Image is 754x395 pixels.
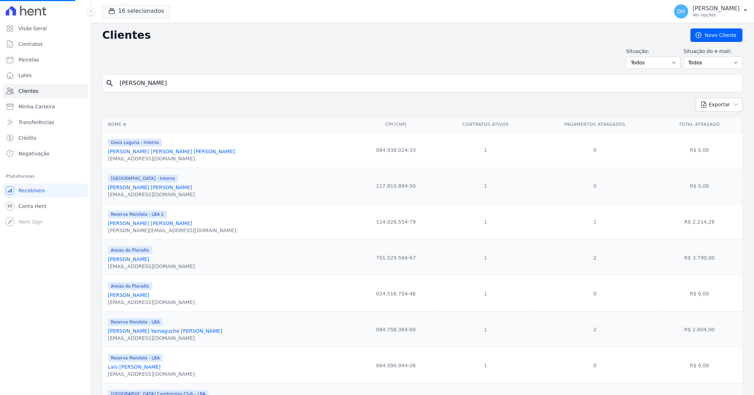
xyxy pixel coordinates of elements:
[3,199,88,213] a: Conta Hent
[108,292,149,298] a: [PERSON_NAME]
[438,117,534,132] th: Contratos Ativos
[18,103,55,110] span: Minha Carteira
[354,311,438,347] td: 084.758.384-80
[18,72,32,79] span: Lotes
[438,132,534,168] td: 1
[690,28,743,42] a: Novo Cliente
[3,84,88,98] a: Clientes
[626,48,681,55] label: Situação:
[18,203,47,210] span: Conta Hent
[108,210,167,218] span: Reserva Mandala - LBA 2
[656,276,743,311] td: R$ 0,00
[108,335,222,342] div: [EMAIL_ADDRESS][DOMAIN_NAME]
[354,240,438,276] td: 701.529.594-67
[684,48,743,55] label: Situação do e-mail:
[108,175,178,182] span: [GEOGRAPHIC_DATA] - Interno
[354,347,438,383] td: 064.090.944-26
[108,246,152,254] span: Areias do Planalto
[3,183,88,198] a: Recebíveis
[18,134,37,142] span: Crédito
[108,282,152,290] span: Areias do Planalto
[677,9,685,14] span: DH
[354,276,438,311] td: 024.516.754-46
[656,240,743,276] td: R$ 3.790,00
[18,87,38,95] span: Clientes
[693,5,740,12] p: [PERSON_NAME]
[656,347,743,383] td: R$ 0,00
[18,25,47,32] span: Visão Geral
[3,115,88,129] a: Transferências
[354,117,438,132] th: CPF/CNPJ
[438,347,534,383] td: 1
[108,155,235,162] div: [EMAIL_ADDRESS][DOMAIN_NAME]
[108,263,195,270] div: [EMAIL_ADDRESS][DOMAIN_NAME]
[668,1,754,21] button: DH [PERSON_NAME] Ver opções
[656,204,743,240] td: R$ 2.214,28
[108,256,149,262] a: [PERSON_NAME]
[108,191,195,198] div: [EMAIL_ADDRESS][DOMAIN_NAME]
[108,328,222,334] a: [PERSON_NAME] Yamaguche [PERSON_NAME]
[105,79,114,87] i: search
[534,168,657,204] td: 0
[102,4,170,18] button: 16 selecionados
[18,150,50,157] span: Negativação
[534,347,657,383] td: 0
[438,240,534,276] td: 1
[3,131,88,145] a: Crédito
[354,168,438,204] td: 117.810.894-50
[102,117,354,132] th: Nome
[18,56,39,63] span: Parcelas
[656,168,743,204] td: R$ 0,00
[534,204,657,240] td: 1
[354,204,438,240] td: 114.026.554-79
[534,276,657,311] td: 0
[696,98,743,112] button: Exportar
[18,119,54,126] span: Transferências
[102,29,679,42] h2: Clientes
[108,364,160,370] a: Lais [PERSON_NAME]
[108,299,195,306] div: [EMAIL_ADDRESS][DOMAIN_NAME]
[693,12,740,18] p: Ver opções
[108,318,163,326] span: Reserva Mandala - LBA
[534,132,657,168] td: 0
[656,117,743,132] th: Total Atrasado
[354,132,438,168] td: 084.938.024-33
[656,311,743,347] td: R$ 2.604,00
[108,227,236,234] div: [PERSON_NAME][EMAIL_ADDRESS][DOMAIN_NAME]
[3,53,88,67] a: Parcelas
[108,149,235,154] a: [PERSON_NAME] [PERSON_NAME] [PERSON_NAME]
[438,276,534,311] td: 1
[18,41,43,48] span: Contratos
[3,21,88,36] a: Visão Geral
[108,220,192,226] a: [PERSON_NAME] [PERSON_NAME]
[6,172,85,181] div: Plataformas
[3,100,88,114] a: Minha Carteira
[108,185,192,190] a: [PERSON_NAME] [PERSON_NAME]
[438,204,534,240] td: 1
[656,132,743,168] td: R$ 0,00
[534,240,657,276] td: 2
[3,37,88,51] a: Contratos
[438,168,534,204] td: 1
[115,76,739,90] input: Buscar por nome, CPF ou e-mail
[108,370,195,378] div: [EMAIL_ADDRESS][DOMAIN_NAME]
[3,68,88,82] a: Lotes
[534,311,657,347] td: 2
[3,146,88,161] a: Negativação
[18,187,45,194] span: Recebíveis
[108,139,162,146] span: Oasis Laguna - Interno
[108,354,163,362] span: Reserva Mandala - LBA
[438,311,534,347] td: 1
[534,117,657,132] th: Pagamentos Atrasados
